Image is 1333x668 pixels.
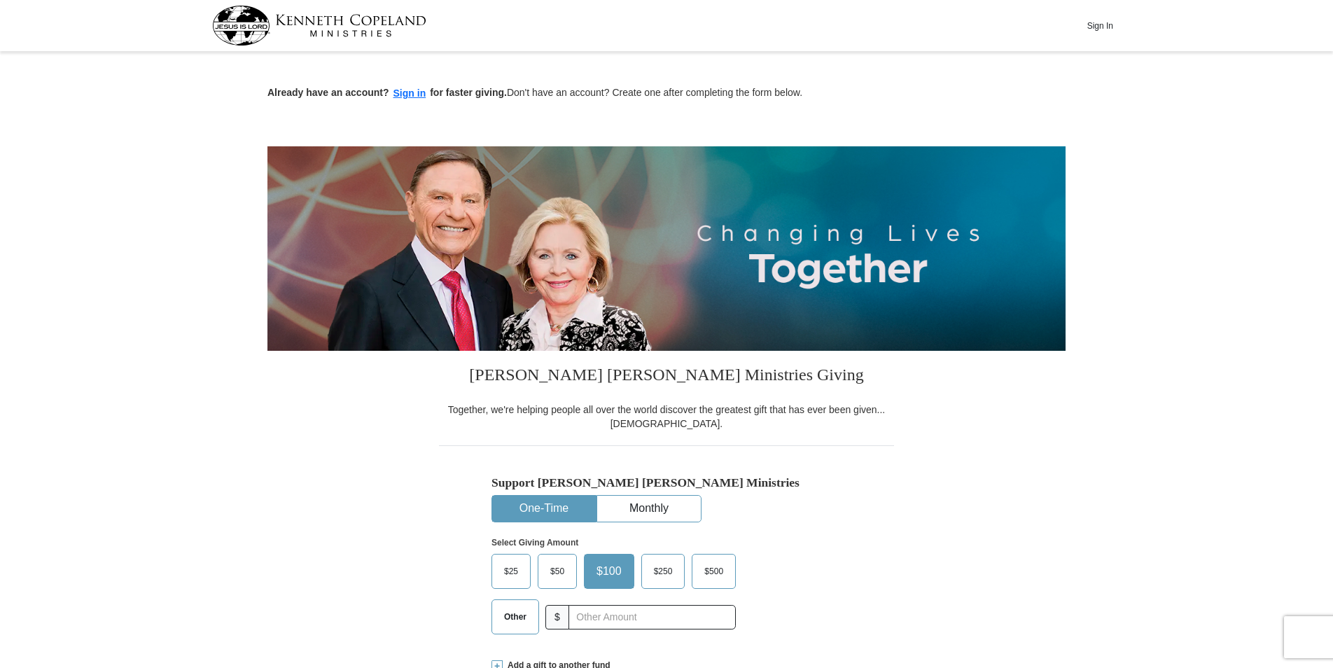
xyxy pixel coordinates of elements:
button: Monthly [597,496,701,522]
span: Other [497,606,533,627]
span: $25 [497,561,525,582]
button: One-Time [492,496,596,522]
button: Sign in [389,85,431,102]
span: $500 [697,561,730,582]
strong: Select Giving Amount [491,538,578,548]
img: kcm-header-logo.svg [212,6,426,46]
h3: [PERSON_NAME] [PERSON_NAME] Ministries Giving [439,351,894,403]
input: Other Amount [568,605,736,629]
strong: Already have an account? for faster giving. [267,87,507,98]
span: $ [545,605,569,629]
h5: Support [PERSON_NAME] [PERSON_NAME] Ministries [491,475,842,490]
span: $100 [589,561,629,582]
span: $250 [647,561,680,582]
button: Sign In [1079,15,1121,36]
span: $50 [543,561,571,582]
p: Don't have an account? Create one after completing the form below. [267,85,1066,102]
div: Together, we're helping people all over the world discover the greatest gift that has ever been g... [439,403,894,431]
